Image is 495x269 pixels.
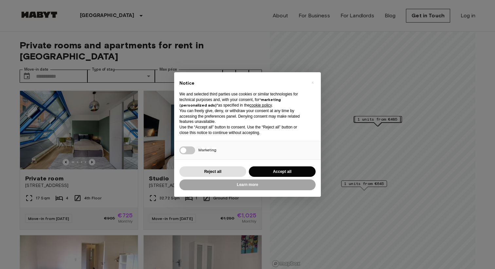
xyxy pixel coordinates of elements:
h2: Notice [179,80,305,87]
button: Reject all [179,166,246,177]
p: We and selected third parties use cookies or similar technologies for technical purposes and, wit... [179,92,305,108]
button: Learn more [179,179,316,190]
span: × [311,79,314,87]
p: Use the “Accept all” button to consent. Use the “Reject all” button or close this notice to conti... [179,125,305,136]
span: Marketing [198,147,216,152]
button: Accept all [249,166,316,177]
button: Close this notice [307,77,318,88]
strong: “marketing (personalized ads)” [179,97,281,108]
a: cookie policy [249,103,272,108]
p: You can freely give, deny, or withdraw your consent at any time by accessing the preferences pane... [179,108,305,125]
